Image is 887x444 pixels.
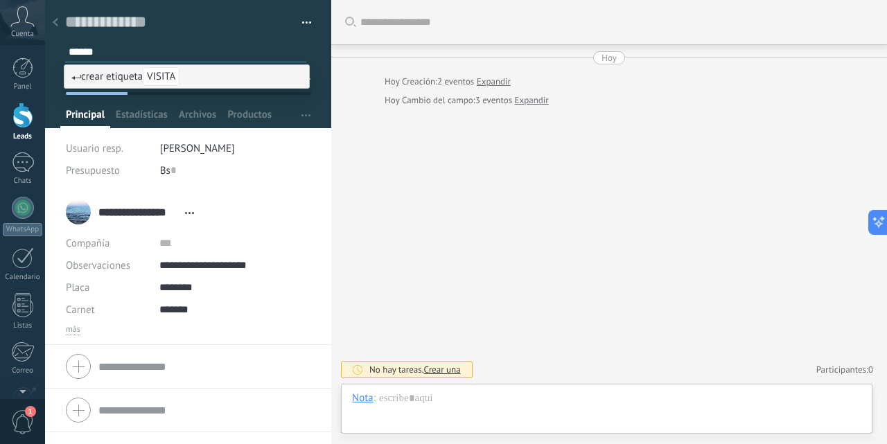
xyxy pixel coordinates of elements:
[385,94,549,107] div: Cambio del campo:
[477,75,511,89] a: Expandir
[143,67,179,86] span: VISITA
[3,321,43,330] div: Listas
[160,159,311,181] div: Bs
[11,30,34,39] span: Cuenta
[25,406,36,417] span: 1
[3,132,43,141] div: Leads
[423,364,460,375] span: Crear una
[66,159,150,181] div: Presupuesto
[515,94,549,107] a: Expandir
[66,137,150,159] div: Usuario resp.
[227,108,272,128] span: Productos
[385,75,511,89] div: Creación:
[66,283,89,293] span: Placa
[385,75,402,89] div: Hoy
[369,364,461,375] div: No hay tareas.
[816,364,873,375] a: Participantes:0
[71,70,179,83] span: crear etiqueta VISITA
[160,142,235,155] span: [PERSON_NAME]
[66,108,105,128] span: Principal
[66,142,123,155] span: Usuario resp.
[66,164,120,177] span: Presupuesto
[179,108,216,128] span: Archivos
[868,364,873,375] span: 0
[601,51,617,64] div: Hoy
[3,177,43,186] div: Chats
[66,260,130,271] span: Observaciones
[66,276,149,299] div: Placa
[374,391,376,405] span: :
[66,305,95,315] span: Carnet
[66,299,149,321] div: Carnet
[116,108,168,128] span: Estadísticas
[3,366,43,375] div: Correo
[3,273,43,282] div: Calendario
[437,75,474,89] span: 2 eventos
[3,223,42,236] div: WhatsApp
[385,94,402,107] div: Hoy
[66,324,80,335] span: más
[475,94,512,107] span: 3 eventos
[66,232,149,254] div: Compañía
[3,82,43,91] div: Panel
[66,254,149,276] div: Observaciones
